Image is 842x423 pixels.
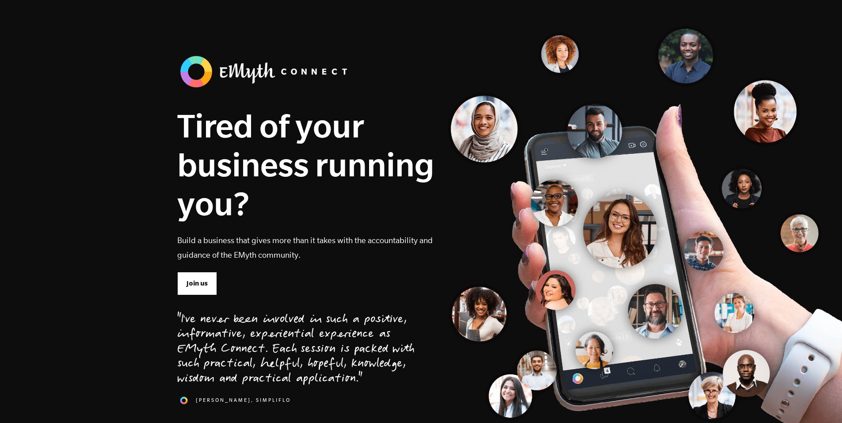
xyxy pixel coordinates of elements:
h1: Tired of your business running you? [177,106,434,223]
span: Join us [187,278,208,288]
div: "I've never been involved in such a positive, informative, experiential experience as EMyth Conne... [177,313,415,387]
a: Join us [177,272,217,295]
span: [PERSON_NAME], SimpliFlo [196,396,291,404]
iframe: Chat Widget [798,381,842,423]
img: banner_logo [177,53,354,90]
p: Build a business that gives more than it takes with the accountability and guidance of the EMyth ... [177,233,434,262]
img: 1 [177,394,190,407]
